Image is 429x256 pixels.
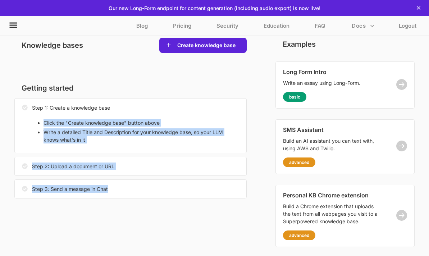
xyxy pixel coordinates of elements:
p: Step 2: Upload a document or URL [32,163,114,170]
p: Blog [136,22,148,33]
p: Examples [275,38,323,51]
p: Our new Long-Form endpoint for content generation (including audio export) is now live! [109,5,320,11]
p: Pricing [173,22,191,33]
p: SMS Assistant [283,126,379,133]
p: Build a Chrome extension that uploads the text from all webpages you visit to a Superpowered know... [283,202,379,225]
p: Step 3: Send a message in Chat [32,185,108,193]
p: Logout [399,22,416,33]
p: Getting started [14,82,247,95]
p: Education [264,22,289,33]
p: advanced [289,160,309,165]
p: Step 1: Create a knowledge base [32,104,110,111]
p: basic [289,94,300,100]
button: Create knowledge base [175,42,238,49]
p: Knowledge bases [14,39,90,52]
button: more [349,19,377,33]
p: Build an AI assistant you can text with, using AWS and Twilio. [283,137,379,152]
p: FAQ [315,22,325,33]
li: Click the "Create knowledge base" button above [44,119,239,127]
p: Long Form Intro [283,68,379,76]
p: Personal KB Chrome extension [283,192,379,199]
p: Security [216,22,238,33]
p: advanced [289,233,309,238]
p: Write an essay using Long-Form. [283,79,379,87]
li: Write a detailed Title and Description for your knowledge base, so your LLM knows what's in it [44,128,239,143]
